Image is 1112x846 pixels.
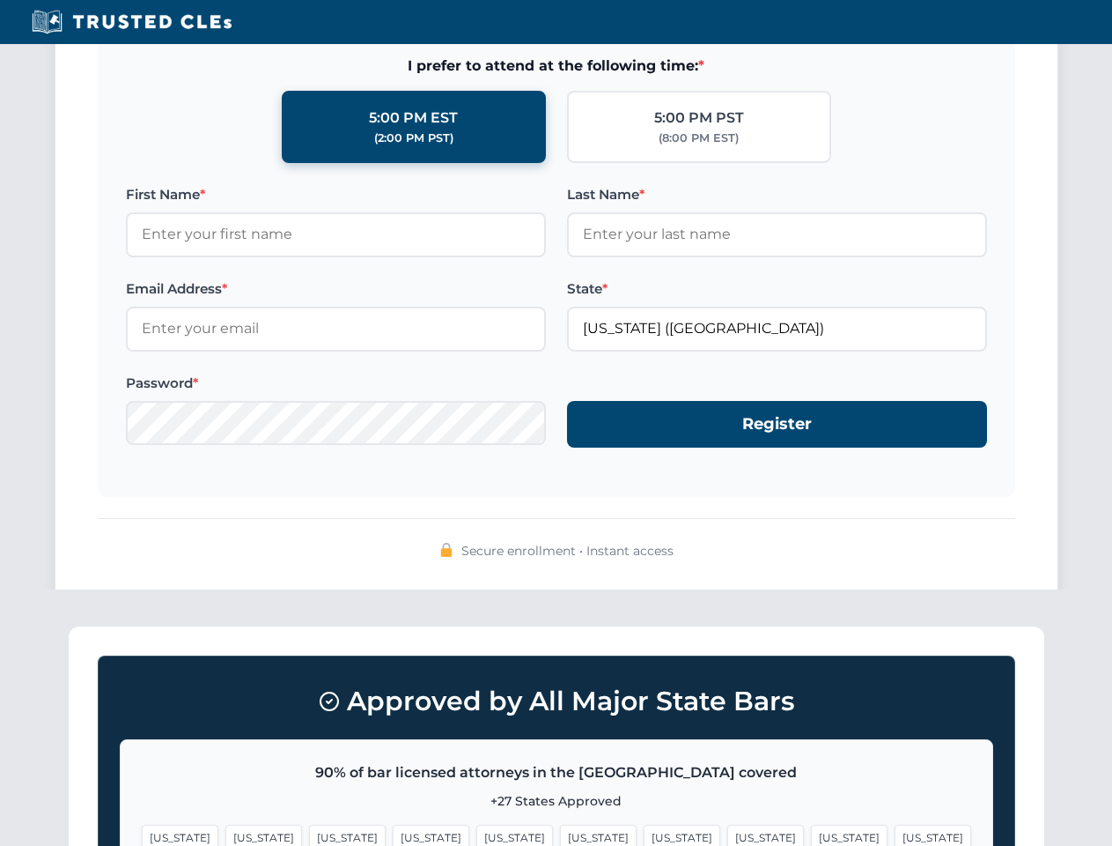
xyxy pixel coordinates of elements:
[126,212,546,256] input: Enter your first name
[120,678,993,725] h3: Approved by All Major State Bars
[567,307,987,351] input: Florida (FL)
[142,791,971,811] p: +27 States Approved
[567,278,987,300] label: State
[26,9,237,35] img: Trusted CLEs
[567,401,987,448] button: Register
[126,307,546,351] input: Enter your email
[142,761,971,784] p: 90% of bar licensed attorneys in the [GEOGRAPHIC_DATA] covered
[126,184,546,205] label: First Name
[439,543,453,557] img: 🔒
[461,541,674,560] span: Secure enrollment • Instant access
[126,373,546,394] label: Password
[654,107,744,130] div: 5:00 PM PST
[126,55,987,78] span: I prefer to attend at the following time:
[567,212,987,256] input: Enter your last name
[374,130,453,147] div: (2:00 PM PST)
[659,130,739,147] div: (8:00 PM EST)
[126,278,546,300] label: Email Address
[369,107,458,130] div: 5:00 PM EST
[567,184,987,205] label: Last Name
